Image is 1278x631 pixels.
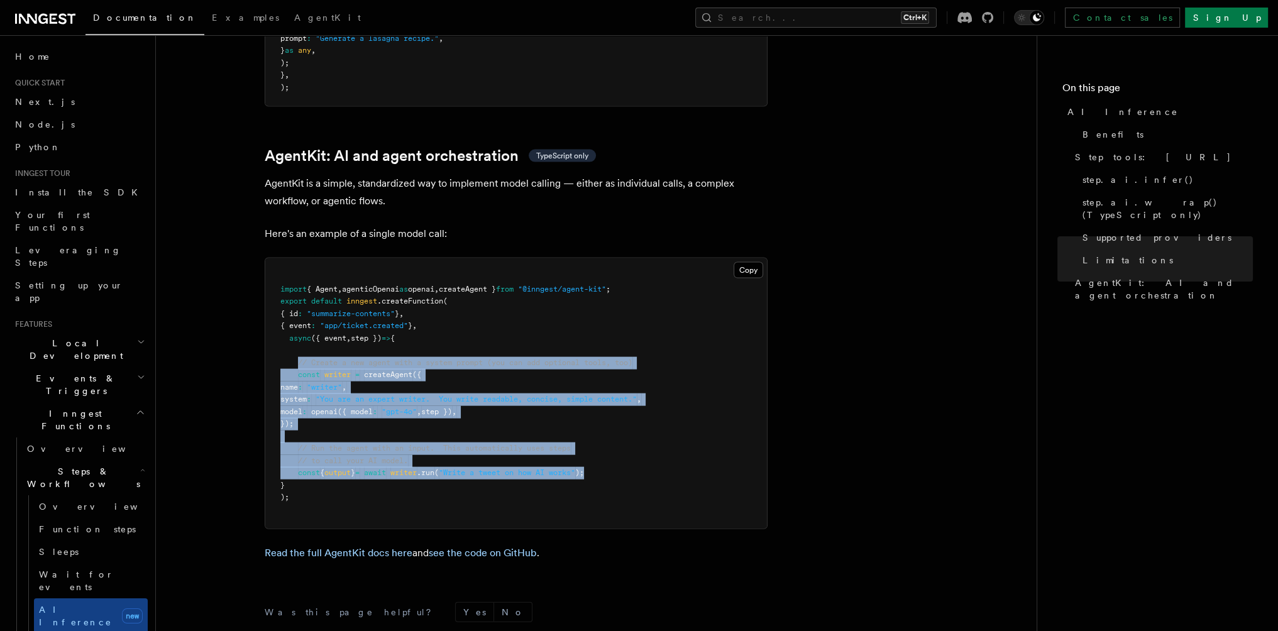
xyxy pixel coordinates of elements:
span: , [439,34,443,43]
span: ({ model [338,407,373,416]
span: output [324,468,351,477]
span: : [373,407,377,416]
span: // Run the agent with an input. This automatically uses steps [298,444,571,453]
span: Supported providers [1082,231,1231,244]
span: const [298,370,320,379]
span: } [280,46,285,55]
a: Node.js [10,113,148,136]
a: Read the full AgentKit docs here [265,547,412,559]
span: { [390,334,395,343]
span: Overview [27,444,157,454]
span: // Create a new agent with a system prompt (you can add optional tools, too) [298,358,632,367]
span: , [452,407,456,416]
span: Examples [212,13,279,23]
span: Benefits [1082,128,1143,141]
a: step.ai.infer() [1077,168,1253,191]
span: Node.js [15,119,75,129]
a: Examples [204,4,287,34]
span: ({ [412,370,421,379]
p: Was this page helpful? [265,606,440,618]
span: Steps & Workflows [22,465,140,490]
a: Contact sales [1065,8,1180,28]
span: }); [280,419,294,428]
span: as [285,46,294,55]
span: Features [10,319,52,329]
span: : [311,321,316,330]
span: "@inngest/agent-kit" [518,285,606,294]
p: and . [265,544,768,562]
a: Wait for events [34,563,148,598]
button: No [494,603,532,622]
span: } [280,70,285,79]
span: , [311,46,316,55]
a: Setting up your app [10,274,148,309]
a: AI Inference [1062,101,1253,123]
span: step.ai.infer() [1082,173,1194,186]
span: writer [390,468,417,477]
a: Supported providers [1077,226,1253,249]
span: Inngest tour [10,168,70,178]
span: : [307,34,311,43]
span: AI Inference [39,605,112,627]
span: Wait for events [39,569,114,592]
span: Documentation [93,13,197,23]
span: ); [280,58,289,67]
span: Inngest Functions [10,407,136,432]
span: TypeScript only [536,151,588,161]
span: ({ event [311,334,346,343]
a: Leveraging Steps [10,239,148,274]
span: model [280,407,302,416]
span: export [280,297,307,305]
a: Python [10,136,148,158]
span: { Agent [307,285,338,294]
a: AgentKit: AI and agent orchestration [1070,272,1253,307]
span: ( [443,297,448,305]
span: , [342,383,346,392]
span: "You are an expert writer. You write readable, concise, simple content." [316,395,637,403]
span: AI Inference [1067,106,1178,118]
span: = [355,468,360,477]
span: "app/ticket.created" [320,321,408,330]
span: : [302,407,307,416]
a: Overview [34,495,148,518]
span: Function steps [39,524,136,534]
span: { id [280,309,298,318]
span: , [412,321,417,330]
span: Setting up your app [15,280,123,303]
span: agenticOpenai [342,285,399,294]
span: ); [280,83,289,92]
span: "summarize-contents" [307,309,395,318]
a: Sleeps [34,540,148,563]
span: , [417,407,421,416]
span: openai [408,285,434,294]
span: Step tools: [URL] [1075,151,1231,163]
a: Benefits [1077,123,1253,146]
span: ; [606,285,610,294]
a: Overview [22,437,148,460]
span: prompt [280,34,307,43]
span: , [346,334,351,343]
span: "Write a tweet on how AI works" [439,468,575,477]
button: Steps & Workflows [22,460,148,495]
a: Your first Functions [10,204,148,239]
span: } [408,321,412,330]
a: see the code on GitHub [429,547,537,559]
span: } [351,468,355,477]
span: ); [280,493,289,502]
span: Events & Triggers [10,372,137,397]
a: Documentation [85,4,204,35]
span: .run [417,468,434,477]
span: inngest [346,297,377,305]
span: createAgent } [439,285,496,294]
span: , [338,285,342,294]
span: Quick start [10,78,65,88]
span: from [496,285,514,294]
kbd: Ctrl+K [901,11,929,24]
button: Inngest Functions [10,402,148,437]
span: , [285,70,289,79]
a: Step tools: [URL] [1070,146,1253,168]
span: ); [575,468,584,477]
button: Local Development [10,332,148,367]
p: AgentKit is a simple, standardized way to implement model calling — either as individual calls, a... [265,175,768,210]
span: createAgent [364,370,412,379]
